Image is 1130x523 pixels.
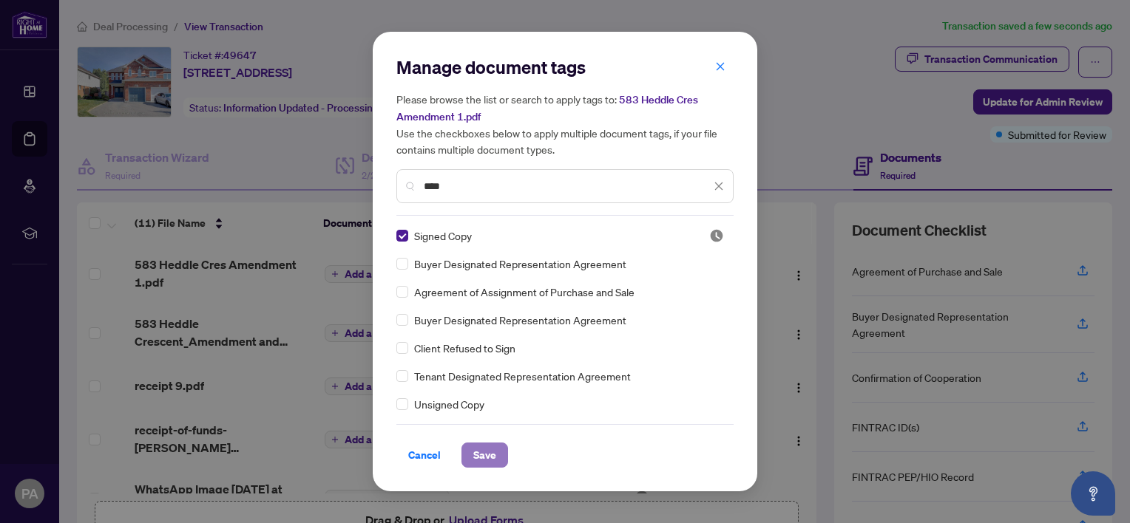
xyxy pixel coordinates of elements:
img: status [709,228,724,243]
span: Buyer Designated Representation Agreement [414,312,626,328]
span: Save [473,443,496,467]
button: Save [461,442,508,468]
span: Signed Copy [414,228,472,244]
span: close [714,181,724,191]
h2: Manage document tags [396,55,734,79]
span: Pending Review [709,228,724,243]
button: Cancel [396,442,453,468]
span: close [715,61,725,72]
span: Unsigned Copy [414,396,484,412]
h5: Please browse the list or search to apply tags to: Use the checkboxes below to apply multiple doc... [396,91,734,157]
span: Buyer Designated Representation Agreement [414,256,626,272]
button: Open asap [1071,471,1115,516]
span: Agreement of Assignment of Purchase and Sale [414,284,635,300]
span: Client Refused to Sign [414,340,515,356]
span: Cancel [408,443,441,467]
span: Tenant Designated Representation Agreement [414,368,631,384]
